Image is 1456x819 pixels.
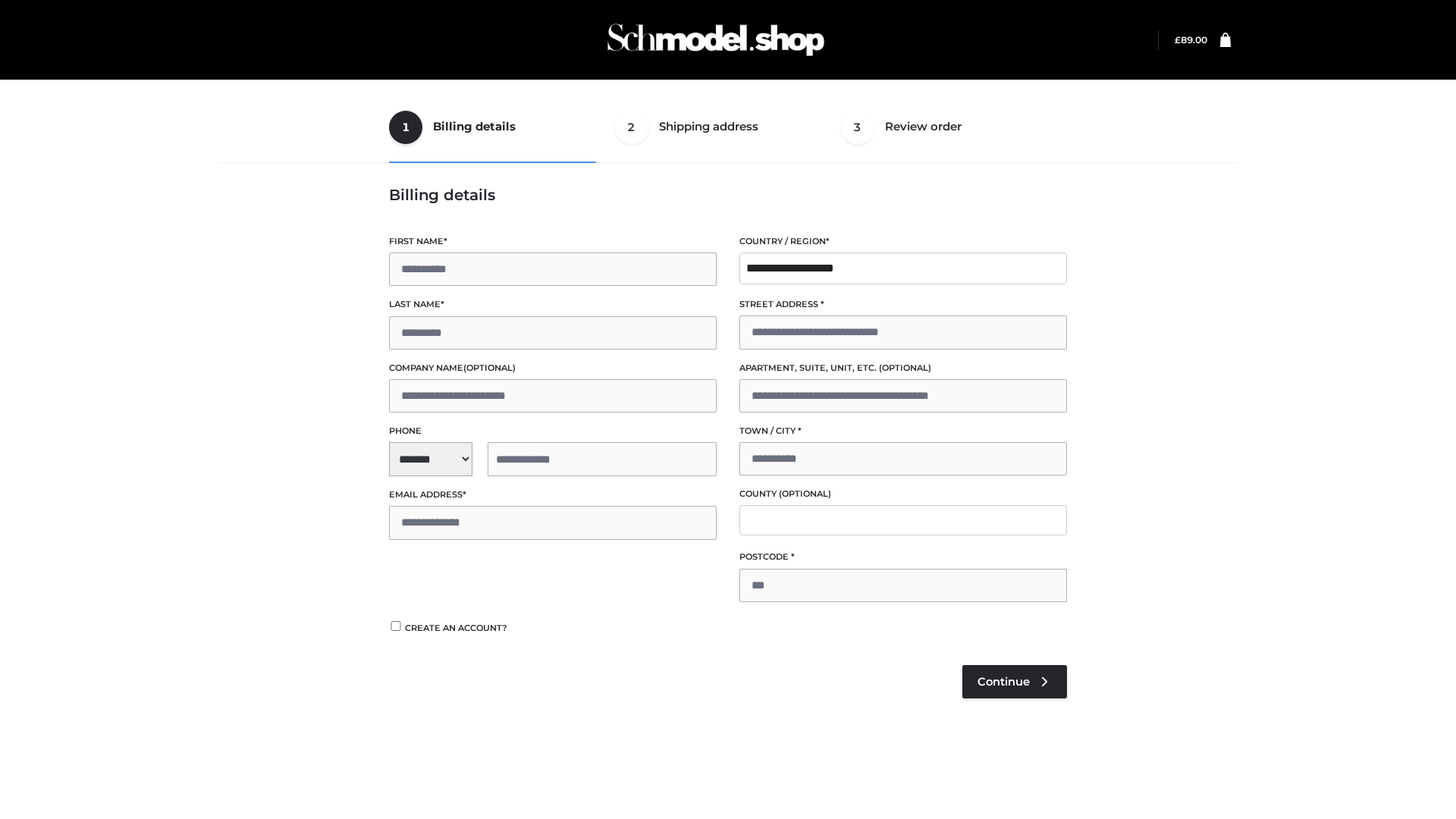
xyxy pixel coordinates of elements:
[389,424,717,438] label: Phone
[1175,34,1207,45] a: £89.00
[602,10,830,70] img: Schmodel Admin 964
[962,665,1067,698] a: Continue
[389,186,1067,204] h3: Billing details
[405,623,507,633] span: Create an account?
[779,488,831,499] span: (optional)
[739,487,1067,501] label: County
[739,234,1067,249] label: Country / Region
[739,424,1067,438] label: Town / City
[463,362,516,373] span: (optional)
[977,675,1030,689] span: Continue
[739,550,1067,564] label: Postcode
[389,361,717,375] label: Company name
[1175,34,1207,45] bdi: 89.00
[1175,34,1181,45] span: £
[739,361,1067,375] label: Apartment, suite, unit, etc.
[389,297,717,312] label: Last name
[389,488,717,502] label: Email address
[739,297,1067,312] label: Street address
[389,234,717,249] label: First name
[879,362,931,373] span: (optional)
[389,621,403,631] input: Create an account?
